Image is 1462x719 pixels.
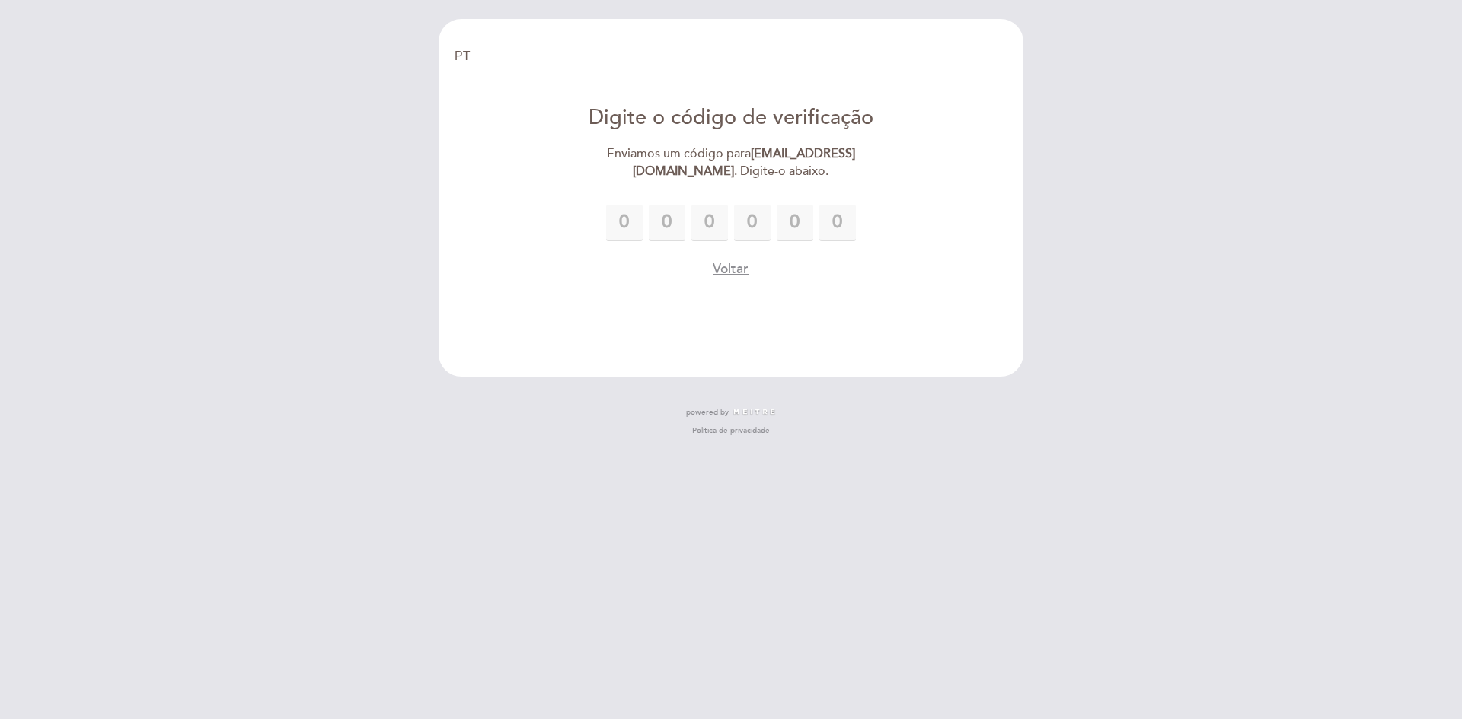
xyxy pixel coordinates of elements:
span: powered by [686,407,729,418]
div: Enviamos um código para . Digite-o abaixo. [557,145,906,180]
input: 0 [777,205,813,241]
a: Política de privacidade [692,425,770,436]
input: 0 [734,205,771,241]
input: 0 [606,205,643,241]
input: 0 [819,205,856,241]
input: 0 [649,205,685,241]
div: Digite o código de verificação [557,103,906,133]
img: MEITRE [733,409,776,416]
button: Voltar [713,259,749,278]
strong: [EMAIL_ADDRESS][DOMAIN_NAME] [633,146,855,179]
input: 0 [691,205,728,241]
a: powered by [686,407,776,418]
